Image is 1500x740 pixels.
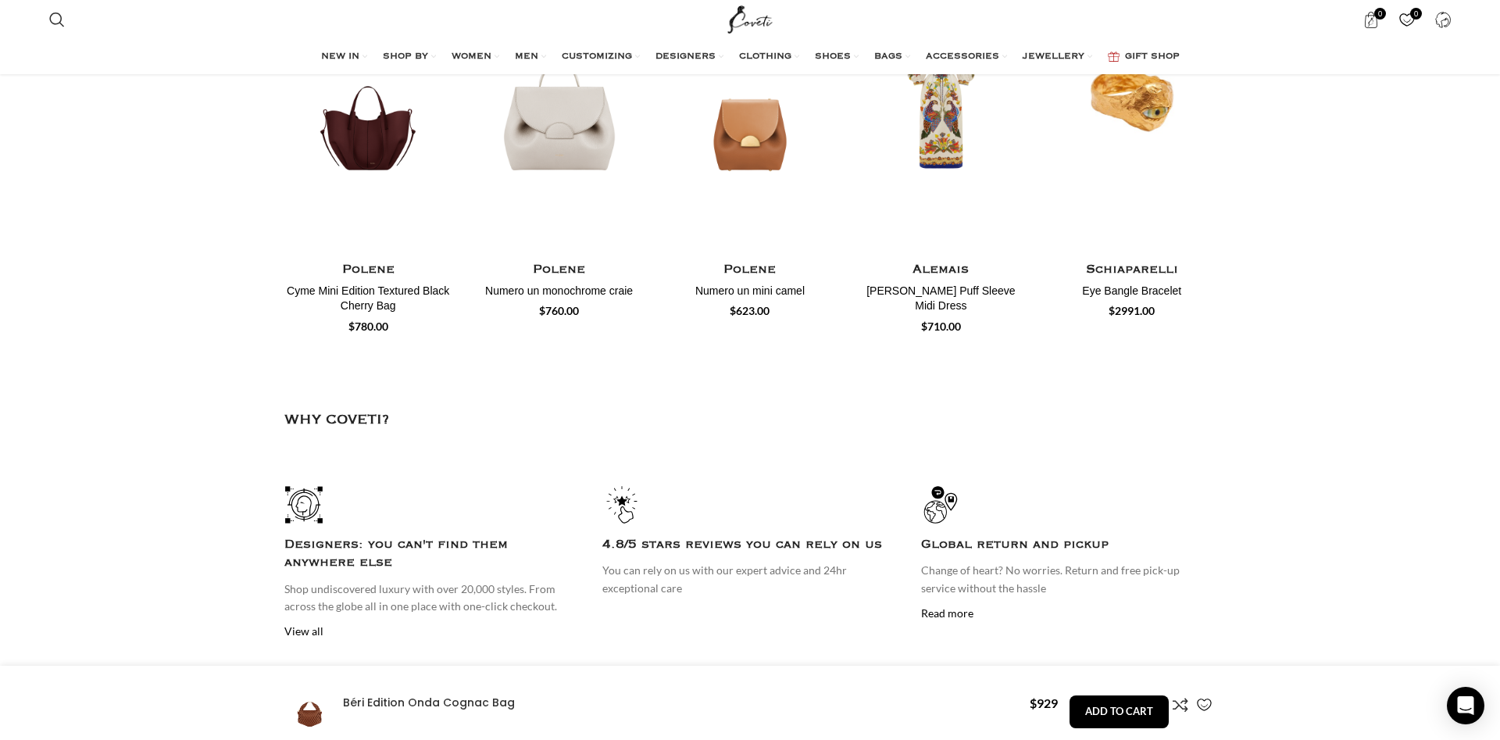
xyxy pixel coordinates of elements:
[1109,304,1155,317] span: $2991.00
[926,51,999,63] span: ACCESSORIES
[1030,695,1037,710] span: $
[284,284,452,314] h4: Cyme Mini Edition Textured Black Cherry Bag
[539,304,579,317] span: $760.00
[475,284,642,299] h4: Numero un monochrome craie
[284,581,579,616] p: Shop undiscovered luxury with over 20,000 styles. From across the globe all in one place with one...
[41,4,73,35] a: Search
[284,420,389,421] h4: WHY COVETI?
[724,12,777,25] a: Site logo
[655,41,723,73] a: DESIGNERS
[602,485,641,524] img: Icon2_footer
[602,536,897,554] h4: 4.8/5 stars reviews you can rely on us
[284,260,452,280] h4: Polene
[1410,8,1422,20] span: 0
[1048,256,1216,320] a: Schiaparelli Eye Bangle Bracelet $2991.00
[284,624,323,638] a: View all
[1048,284,1216,299] h4: Eye Bangle Bracelet
[1125,51,1180,63] span: GIFT SHOP
[321,51,359,63] span: NEW IN
[857,256,1024,336] a: Alemais [PERSON_NAME] Puff Sleeve Midi Dress $710.00
[921,606,973,620] a: Read more
[452,51,491,63] span: WOMEN
[921,320,961,333] span: $710.00
[655,51,716,63] span: DESIGNERS
[666,284,834,299] h4: Numero un mini camel
[921,536,1216,554] h4: Global return and pickup
[562,41,640,73] a: CUSTOMIZING
[452,41,499,73] a: WOMEN
[343,695,1018,711] h4: Béri Edition Onda Cognac Bag
[1070,695,1169,728] button: Add to cart
[321,41,367,73] a: NEW IN
[874,41,910,73] a: BAGS
[284,256,452,336] a: Polene Cyme Mini Edition Textured Black Cherry Bag $780.00
[475,260,642,280] h4: Polene
[926,41,1007,73] a: ACCESSORIES
[1030,695,1058,710] bdi: 929
[730,304,770,317] span: $623.00
[1447,687,1484,724] div: Open Intercom Messenger
[515,51,538,63] span: MEN
[1023,41,1092,73] a: JEWELLERY
[1355,4,1387,35] a: 0
[857,260,1024,280] h4: Alemais
[284,674,335,731] img: Polene
[41,41,1459,73] div: Main navigation
[1374,8,1386,20] span: 0
[1048,260,1216,280] h4: Schiaparelli
[383,41,436,73] a: SHOP BY
[666,260,834,280] h4: Polene
[921,485,960,524] img: Icon3_footer
[284,485,323,524] img: Icon1_footer
[874,51,902,63] span: BAGS
[562,51,632,63] span: CUSTOMIZING
[602,562,897,597] p: You can rely on us with our expert advice and 24hr exceptional care
[815,51,851,63] span: SHOES
[739,51,791,63] span: CLOTHING
[921,562,1216,597] p: Change of heart? No worries. Return and free pick-up service without the hassle
[383,51,428,63] span: SHOP BY
[515,41,546,73] a: MEN
[284,536,579,573] h4: Designers: you can't find them anywhere else
[348,320,388,333] span: $780.00
[1108,52,1120,62] img: GiftBag
[739,41,799,73] a: CLOTHING
[475,256,642,320] a: Polene Numero un monochrome craie $760.00
[666,256,834,320] a: Polene Numero un mini camel $623.00
[815,41,859,73] a: SHOES
[1391,4,1423,35] a: 0
[1023,51,1084,63] span: JEWELLERY
[857,284,1024,314] h4: [PERSON_NAME] Puff Sleeve Midi Dress
[1108,41,1180,73] a: GIFT SHOP
[1391,4,1423,35] div: My Wishlist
